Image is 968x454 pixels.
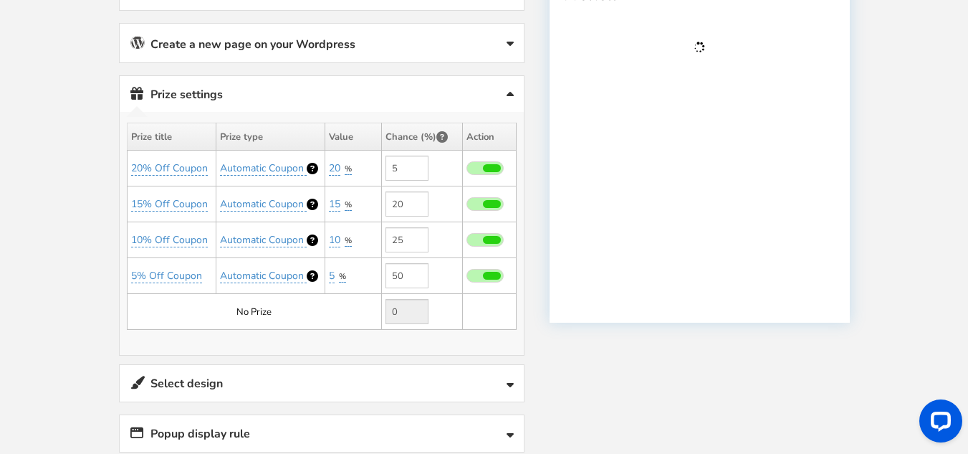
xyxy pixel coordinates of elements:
[120,76,524,113] a: Prize settings
[120,365,524,402] a: Select design
[345,235,352,247] a: %
[329,233,340,247] a: 10
[220,197,307,212] a: Automatic Coupon
[345,164,352,174] span: %
[345,164,352,175] a: %
[462,123,516,151] th: Action
[220,233,307,247] a: Automatic Coupon
[345,235,352,246] span: %
[345,199,352,210] span: %
[908,394,968,454] iframe: LiveChat chat widget
[220,161,304,175] span: Automatic Coupon
[220,233,304,247] span: Automatic Coupon
[220,269,304,283] span: Automatic Coupon
[329,269,335,283] a: 5
[131,161,208,176] a: 20% Off Coupon
[385,299,428,324] input: Value not editable
[220,161,307,176] a: Automatic Coupon
[381,123,462,151] th: Chance (%)
[325,123,381,151] th: Value
[127,294,381,330] td: No Prize
[131,197,208,212] a: 15% Off Coupon
[220,269,307,283] a: Automatic Coupon
[127,123,216,151] th: Prize title
[329,197,340,212] a: 15
[329,161,340,176] a: 20
[345,199,352,211] a: %
[131,269,202,283] a: 5% Off Coupon
[216,123,325,151] th: Prize type
[120,24,524,62] a: Create a new page on your Wordpress
[120,415,524,452] a: Popup display rule
[131,233,208,247] a: 10% Off Coupon
[339,271,346,283] a: %
[220,197,304,211] span: Automatic Coupon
